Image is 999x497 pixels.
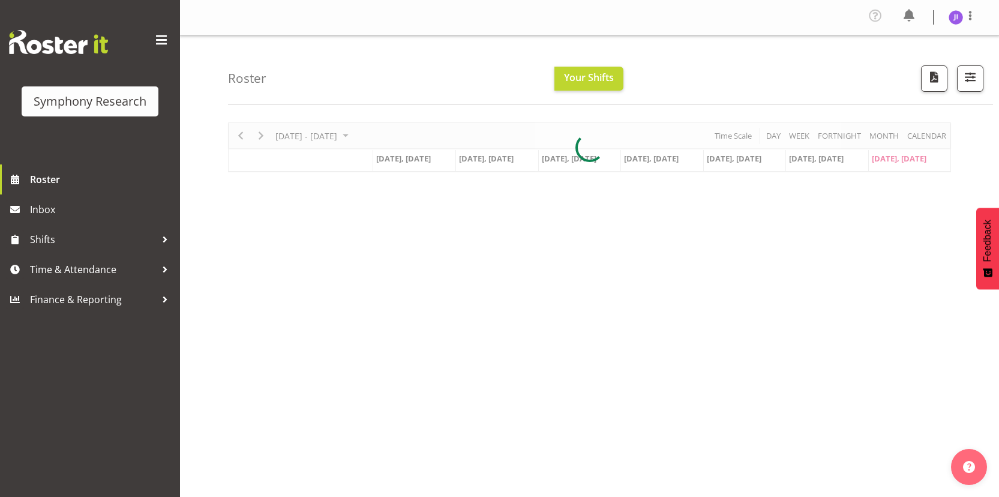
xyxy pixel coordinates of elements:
[921,65,947,92] button: Download a PDF of the roster according to the set date range.
[30,200,174,218] span: Inbox
[554,67,623,91] button: Your Shifts
[957,65,983,92] button: Filter Shifts
[228,71,266,85] h4: Roster
[34,92,146,110] div: Symphony Research
[949,10,963,25] img: jonathan-isidoro5583.jpg
[30,170,174,188] span: Roster
[963,461,975,473] img: help-xxl-2.png
[30,230,156,248] span: Shifts
[982,220,993,262] span: Feedback
[30,291,156,309] span: Finance & Reporting
[9,30,108,54] img: Rosterit website logo
[30,261,156,279] span: Time & Attendance
[976,208,999,289] button: Feedback - Show survey
[564,71,614,84] span: Your Shifts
